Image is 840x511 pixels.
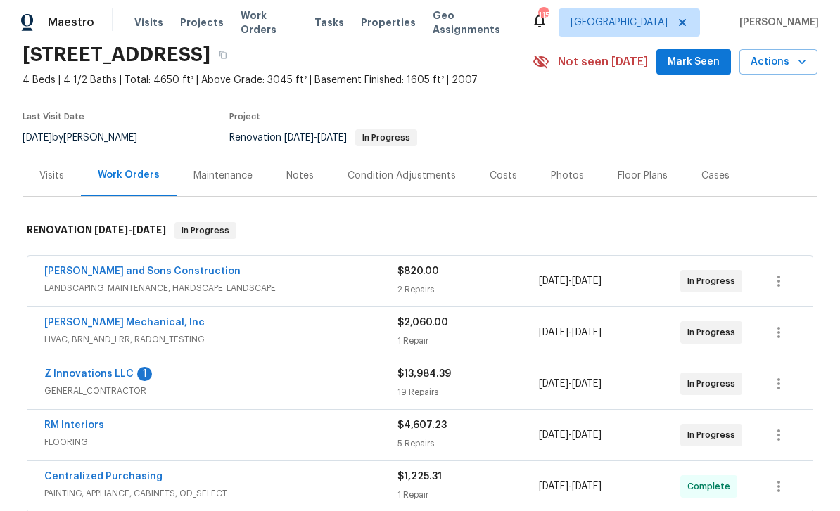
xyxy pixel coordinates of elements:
[44,266,241,276] a: [PERSON_NAME] and Sons Construction
[176,224,235,238] span: In Progress
[539,481,568,491] span: [DATE]
[571,15,668,30] span: [GEOGRAPHIC_DATA]
[539,328,568,337] span: [DATE]
[397,385,539,399] div: 19 Repairs
[687,274,741,288] span: In Progress
[94,225,128,235] span: [DATE]
[397,318,448,328] span: $2,060.00
[397,472,442,481] span: $1,225.31
[210,42,236,67] button: Copy Address
[98,168,160,182] div: Work Orders
[539,479,602,493] span: -
[539,276,568,286] span: [DATE]
[229,133,417,143] span: Renovation
[317,133,347,143] span: [DATE]
[286,169,314,183] div: Notes
[44,281,397,295] span: LANDSCAPING_MAINTENANCE, HARDSCAPE_LANDSCAPE
[397,369,451,379] span: $13,984.39
[668,53,720,71] span: Mark Seen
[618,169,668,183] div: Floor Plans
[572,379,602,389] span: [DATE]
[751,53,806,71] span: Actions
[687,428,741,442] span: In Progress
[44,318,205,328] a: [PERSON_NAME] Mechanical, Inc
[241,8,298,37] span: Work Orders
[539,430,568,440] span: [DATE]
[551,169,584,183] div: Photos
[397,283,539,297] div: 2 Repairs
[558,55,648,69] span: Not seen [DATE]
[314,18,344,27] span: Tasks
[44,472,163,481] a: Centralized Purchasing
[572,481,602,491] span: [DATE]
[433,8,514,37] span: Geo Assignments
[23,129,154,146] div: by [PERSON_NAME]
[734,15,819,30] span: [PERSON_NAME]
[137,367,152,381] div: 1
[397,436,539,451] div: 5 Repairs
[397,420,447,430] span: $4,607.23
[132,225,166,235] span: [DATE]
[687,479,736,493] span: Complete
[23,112,84,121] span: Last Visit Date
[48,15,94,30] span: Maestro
[44,369,134,379] a: Z Innovations LLC
[44,486,397,500] span: PAINTING, APPLIANCE, CABINETS, OD_SELECT
[44,435,397,449] span: FLOORING
[229,112,260,121] span: Project
[23,73,533,87] span: 4 Beds | 4 1/2 Baths | Total: 4650 ft² | Above Grade: 3045 ft² | Basement Finished: 1605 ft² | 2007
[357,134,416,142] span: In Progress
[572,328,602,337] span: [DATE]
[23,208,817,253] div: RENOVATION [DATE]-[DATE]In Progress
[23,48,210,62] h2: [STREET_ADDRESS]
[687,325,741,339] span: In Progress
[739,49,817,75] button: Actions
[94,225,166,235] span: -
[397,334,539,348] div: 1 Repair
[348,169,456,183] div: Condition Adjustments
[397,488,539,502] div: 1 Repair
[27,222,166,239] h6: RENOVATION
[572,276,602,286] span: [DATE]
[134,15,163,30] span: Visits
[539,274,602,288] span: -
[539,325,602,339] span: -
[193,169,253,183] div: Maintenance
[44,332,397,347] span: HVAC, BRN_AND_LRR, RADON_TESTING
[538,8,548,22] div: 115
[490,169,517,183] div: Costs
[397,266,439,276] span: $820.00
[572,430,602,440] span: [DATE]
[284,133,314,143] span: [DATE]
[539,377,602,391] span: -
[361,15,416,30] span: Properties
[39,169,64,183] div: Visits
[687,377,741,391] span: In Progress
[44,420,104,430] a: RM Interiors
[701,169,730,183] div: Cases
[180,15,224,30] span: Projects
[539,379,568,389] span: [DATE]
[656,49,731,75] button: Mark Seen
[539,428,602,442] span: -
[44,384,397,398] span: GENERAL_CONTRACTOR
[23,133,52,143] span: [DATE]
[284,133,347,143] span: -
